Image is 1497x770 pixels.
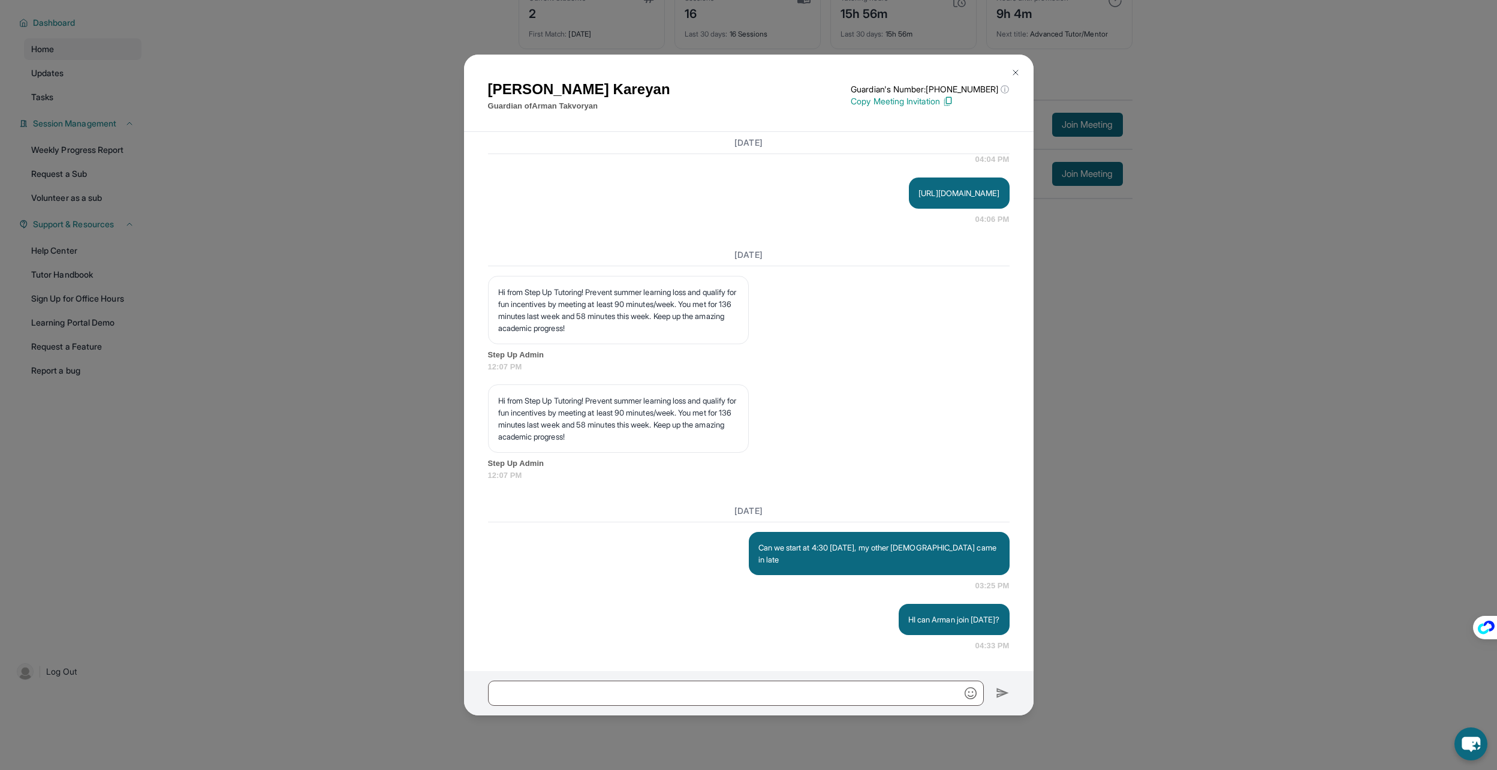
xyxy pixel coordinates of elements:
p: Guardian's Number: [PHONE_NUMBER] [851,83,1009,95]
img: Emoji [965,687,977,699]
p: Can we start at 4:30 [DATE], my other [DEMOGRAPHIC_DATA] came in late [758,542,1000,566]
span: 04:06 PM [975,213,1010,225]
h3: [DATE] [488,249,1010,261]
p: Hi from Step Up Tutoring! Prevent summer learning loss and qualify for fun incentives by meeting ... [498,286,739,334]
span: 12:07 PM [488,470,1010,482]
span: 04:04 PM [975,154,1010,166]
p: Copy Meeting Invitation [851,95,1009,107]
p: Guardian of Arman Takvoryan [488,100,670,112]
h3: [DATE] [488,505,1010,517]
img: Send icon [996,686,1010,700]
h1: [PERSON_NAME] Kareyan [488,79,670,100]
button: chat-button [1454,727,1487,760]
span: 03:25 PM [975,580,1010,592]
img: Close Icon [1011,68,1020,77]
span: 04:33 PM [975,640,1010,652]
span: 12:07 PM [488,361,1010,373]
img: Copy Icon [942,96,953,107]
span: ⓘ [1001,83,1009,95]
p: [URL][DOMAIN_NAME] [918,187,999,199]
span: Step Up Admin [488,458,1010,470]
p: Hi from Step Up Tutoring! Prevent summer learning loss and qualify for fun incentives by meeting ... [498,395,739,443]
p: HI can Arman join [DATE]? [908,613,1000,625]
span: Step Up Admin [488,349,1010,361]
h3: [DATE] [488,137,1010,149]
